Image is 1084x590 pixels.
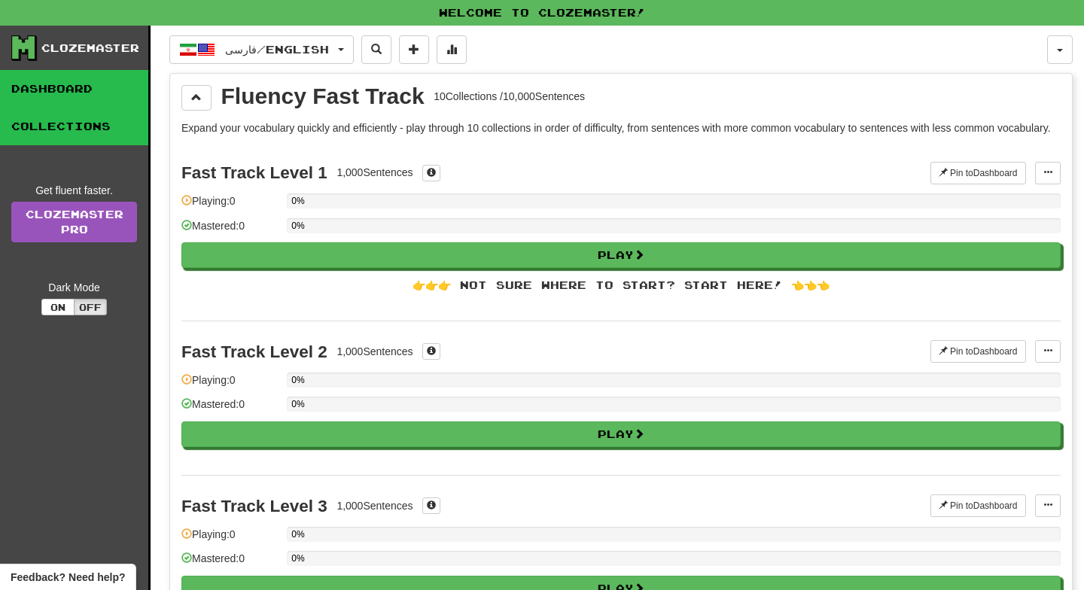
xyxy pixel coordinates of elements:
[11,570,125,585] span: Open feedback widget
[181,218,279,243] div: Mastered: 0
[930,494,1026,517] button: Pin toDashboard
[181,242,1061,268] button: Play
[41,41,139,56] div: Clozemaster
[181,551,279,576] div: Mastered: 0
[181,342,327,361] div: Fast Track Level 2
[181,527,279,552] div: Playing: 0
[11,183,137,198] div: Get fluent faster.
[181,421,1061,447] button: Play
[11,280,137,295] div: Dark Mode
[169,35,354,64] button: فارسی/English
[361,35,391,64] button: Search sentences
[930,162,1026,184] button: Pin toDashboard
[11,202,137,242] a: ClozemasterPro
[336,344,413,359] div: 1,000 Sentences
[181,163,327,182] div: Fast Track Level 1
[336,498,413,513] div: 1,000 Sentences
[181,193,279,218] div: Playing: 0
[221,85,425,108] div: Fluency Fast Track
[181,497,327,515] div: Fast Track Level 3
[225,43,329,56] span: فارسی / English
[181,278,1061,293] div: 👉👉👉 Not sure where to start? Start here! 👈👈👈
[181,120,1061,135] p: Expand your vocabulary quickly and efficiently - play through 10 collections in order of difficul...
[41,299,75,315] button: On
[336,165,413,180] div: 1,000 Sentences
[437,35,467,64] button: More stats
[181,397,279,421] div: Mastered: 0
[399,35,429,64] button: Add sentence to collection
[930,340,1026,363] button: Pin toDashboard
[181,373,279,397] div: Playing: 0
[74,299,107,315] button: Off
[434,89,585,104] div: 10 Collections / 10,000 Sentences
